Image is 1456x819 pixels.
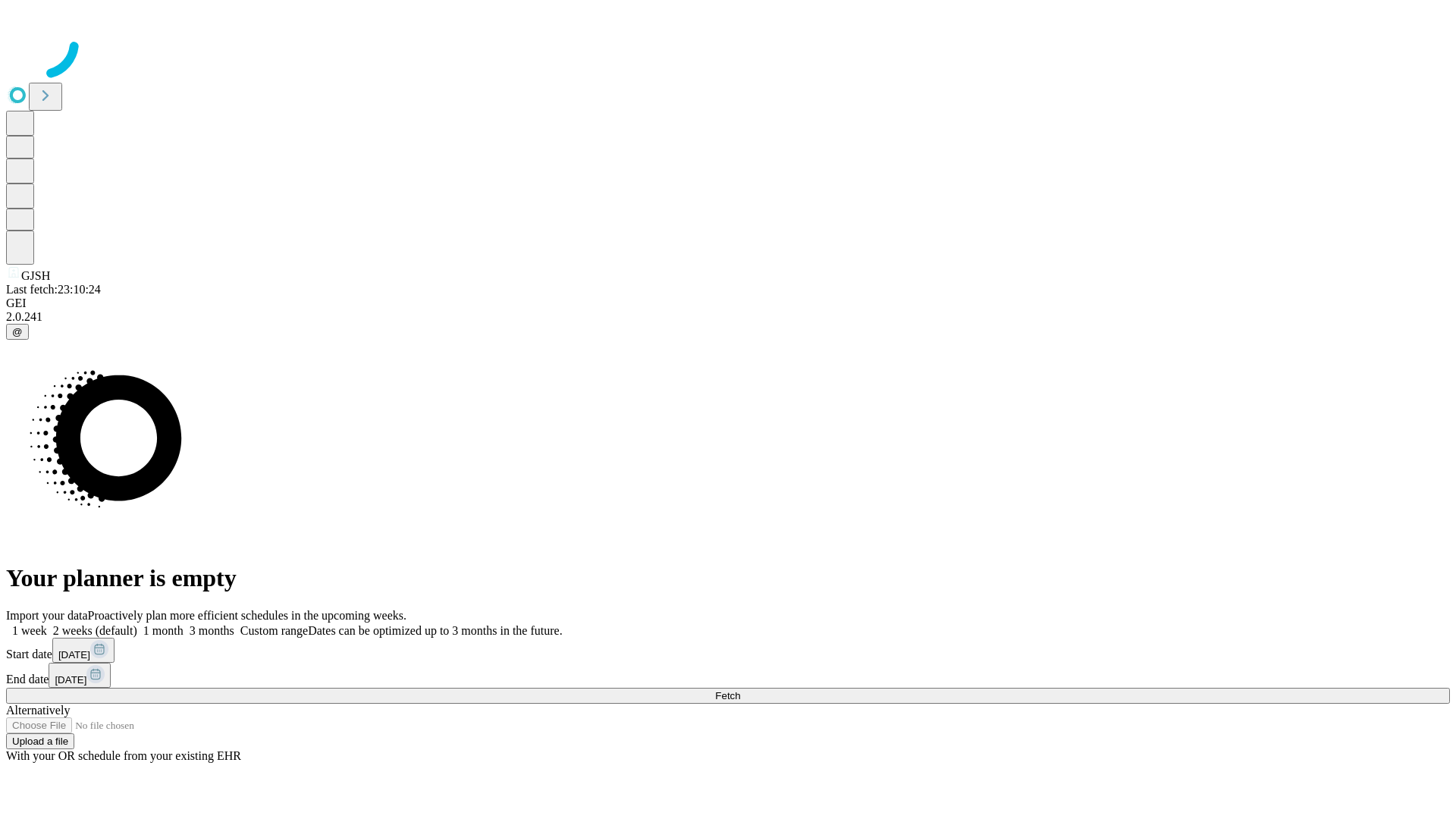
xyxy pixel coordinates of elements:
[6,749,241,762] span: With your OR schedule from your existing EHR
[88,609,406,622] span: Proactively plan more efficient schedules in the upcoming weeks.
[715,690,740,701] span: Fetch
[6,283,101,296] span: Last fetch: 23:10:24
[49,663,111,688] button: [DATE]
[12,326,23,337] span: @
[6,688,1450,704] button: Fetch
[58,649,90,661] span: [DATE]
[143,624,184,637] span: 1 month
[6,733,74,749] button: Upload a file
[6,297,1450,310] div: GEI
[21,269,50,282] span: GJSH
[240,624,308,637] span: Custom range
[12,624,47,637] span: 1 week
[190,624,234,637] span: 3 months
[6,704,70,717] span: Alternatively
[6,310,1450,324] div: 2.0.241
[53,624,137,637] span: 2 weeks (default)
[308,624,562,637] span: Dates can be optimized up to 3 months in the future.
[6,638,1450,663] div: Start date
[6,324,29,340] button: @
[52,638,115,663] button: [DATE]
[6,663,1450,688] div: End date
[6,609,88,622] span: Import your data
[6,564,1450,592] h1: Your planner is empty
[55,674,86,686] span: [DATE]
